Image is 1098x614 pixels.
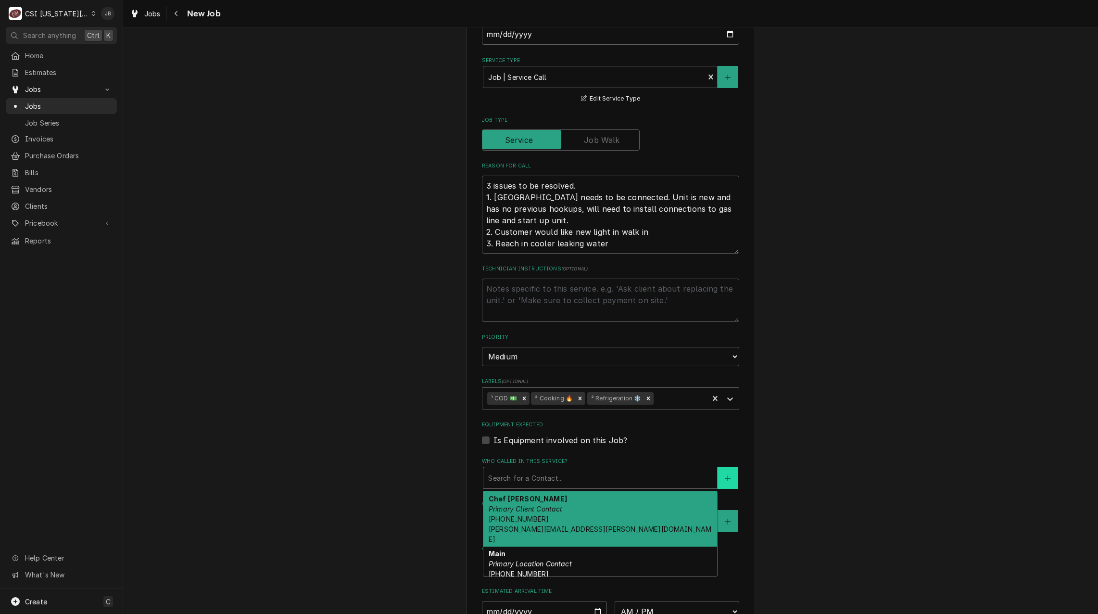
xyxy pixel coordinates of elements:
[489,505,563,513] em: Primary Client Contact
[184,7,221,20] span: New Job
[482,544,739,576] div: Attachments
[106,30,111,40] span: K
[25,598,47,606] span: Create
[23,30,76,40] span: Search anything
[482,162,739,253] div: Reason For Call
[25,134,112,144] span: Invoices
[25,553,111,563] span: Help Center
[169,6,184,21] button: Navigate back
[482,176,739,254] textarea: 3 issues to be resolved. 1. [GEOGRAPHIC_DATA] needs to be connected. Unit is new and has no previ...
[25,9,88,19] div: CSI [US_STATE][GEOGRAPHIC_DATA]
[519,392,530,405] div: Remove ¹ COD 💵
[482,57,739,64] label: Service Type
[6,27,117,44] button: Search anythingCtrlK
[25,51,112,61] span: Home
[87,30,100,40] span: Ctrl
[482,501,739,532] div: Who should the tech(s) ask for?
[25,101,112,111] span: Jobs
[482,544,739,552] label: Attachments
[126,6,164,22] a: Jobs
[489,550,506,558] strong: Main
[489,570,549,578] span: [PHONE_NUMBER]
[482,11,739,45] div: Date Received
[6,233,117,249] a: Reports
[6,181,117,197] a: Vendors
[6,98,117,114] a: Jobs
[531,392,575,405] div: ² Cooking 🔥
[725,518,731,525] svg: Create New Contact
[6,148,117,164] a: Purchase Orders
[482,57,739,104] div: Service Type
[6,64,117,80] a: Estimates
[580,93,642,105] button: Edit Service Type
[718,66,738,88] button: Create New Service
[6,48,117,64] a: Home
[25,201,112,211] span: Clients
[482,501,739,509] label: Who should the tech(s) ask for?
[587,392,644,405] div: ² Refrigeration ❄️
[482,116,739,151] div: Job Type
[482,162,739,170] label: Reason For Call
[6,115,117,131] a: Job Series
[482,265,739,321] div: Technician Instructions
[493,435,627,446] label: Is Equipment involved on this Job?
[482,421,739,446] div: Equipment Expected
[9,7,22,20] div: CSI Kansas City's Avatar
[489,495,567,503] strong: Chef [PERSON_NAME]
[25,570,111,580] span: What's New
[487,392,519,405] div: ¹ COD 💵
[718,510,738,532] button: Create New Contact
[6,81,117,97] a: Go to Jobs
[25,184,112,194] span: Vendors
[502,379,529,384] span: ( optional )
[482,458,739,489] div: Who called in this service?
[6,550,117,566] a: Go to Help Center
[6,131,117,147] a: Invoices
[25,118,112,128] span: Job Series
[6,567,117,583] a: Go to What's New
[482,116,739,124] label: Job Type
[6,215,117,231] a: Go to Pricebook
[482,458,739,465] label: Who called in this service?
[643,392,654,405] div: Remove ² Refrigeration ❄️
[144,9,161,19] span: Jobs
[6,165,117,180] a: Bills
[25,218,98,228] span: Pricebook
[6,198,117,214] a: Clients
[482,378,739,385] label: Labels
[482,333,739,341] label: Priority
[101,7,114,20] div: JB
[575,392,585,405] div: Remove ² Cooking 🔥
[482,588,739,595] label: Estimated Arrival Time
[561,266,588,271] span: ( optional )
[482,24,739,45] input: yyyy-mm-dd
[101,7,114,20] div: Joshua Bennett's Avatar
[9,7,22,20] div: C
[725,475,731,482] svg: Create New Contact
[489,515,711,543] span: [PHONE_NUMBER] [PERSON_NAME][EMAIL_ADDRESS][PERSON_NAME][DOMAIN_NAME]
[25,167,112,178] span: Bills
[25,236,112,246] span: Reports
[106,597,111,607] span: C
[725,74,731,81] svg: Create New Service
[482,378,739,409] div: Labels
[25,84,98,94] span: Jobs
[25,67,112,77] span: Estimates
[482,421,739,429] label: Equipment Expected
[718,467,738,489] button: Create New Contact
[482,333,739,366] div: Priority
[482,265,739,273] label: Technician Instructions
[25,151,112,161] span: Purchase Orders
[489,560,572,568] em: Primary Location Contact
